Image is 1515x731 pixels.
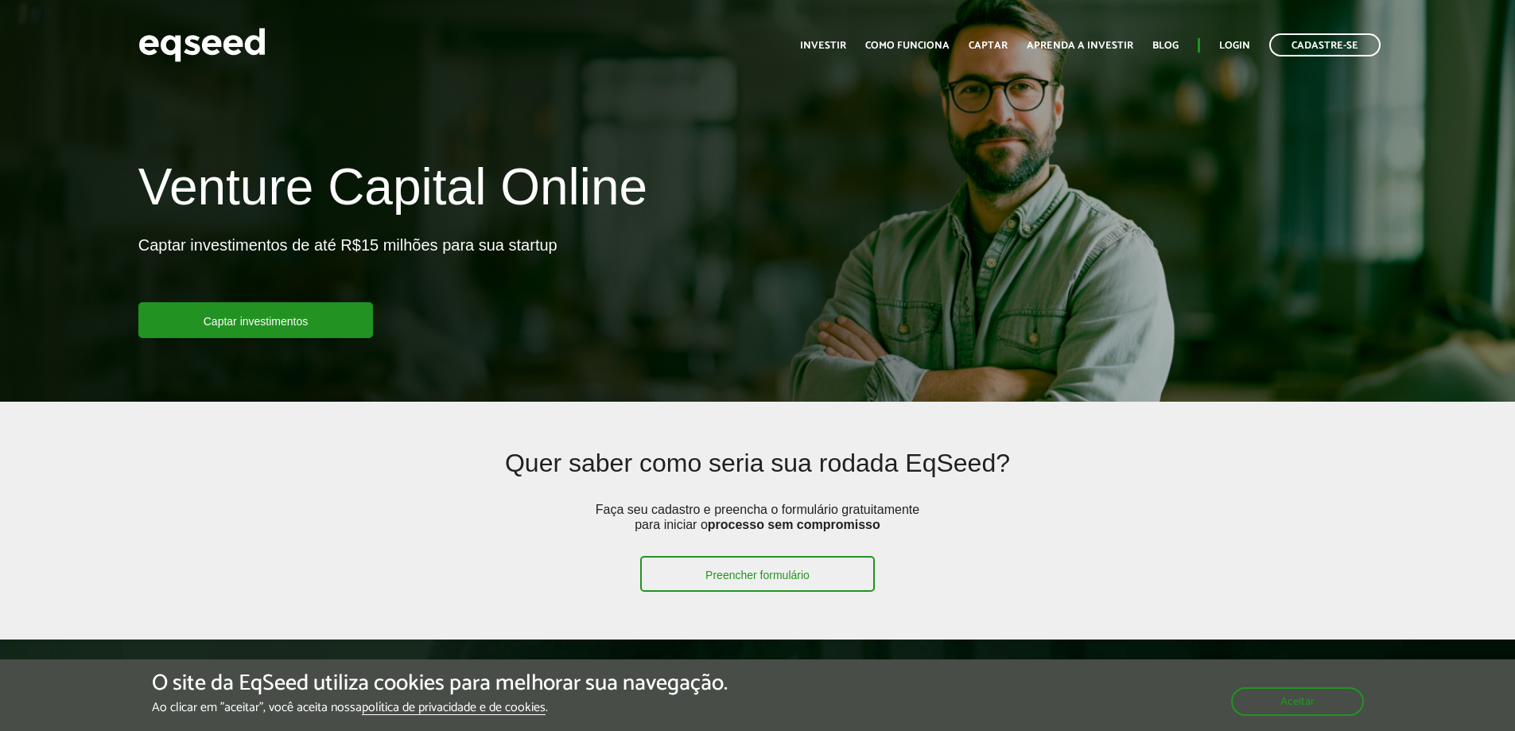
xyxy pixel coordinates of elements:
h1: Venture Capital Online [138,159,647,223]
p: Ao clicar em "aceitar", você aceita nossa . [152,700,728,715]
a: Captar [969,41,1008,51]
h2: Quer saber como seria sua rodada EqSeed? [264,449,1250,501]
a: Investir [800,41,846,51]
button: Aceitar [1231,687,1364,716]
img: EqSeed [138,24,266,66]
a: Blog [1152,41,1179,51]
a: Como funciona [865,41,950,51]
p: Captar investimentos de até R$15 milhões para sua startup [138,235,557,302]
a: Login [1219,41,1250,51]
a: política de privacidade e de cookies [362,702,546,715]
a: Cadastre-se [1269,33,1381,56]
a: Preencher formulário [640,556,875,592]
a: Aprenda a investir [1027,41,1133,51]
strong: processo sem compromisso [708,518,880,531]
p: Faça seu cadastro e preencha o formulário gratuitamente para iniciar o [590,502,924,556]
h5: O site da EqSeed utiliza cookies para melhorar sua navegação. [152,671,728,696]
a: Captar investimentos [138,302,374,338]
